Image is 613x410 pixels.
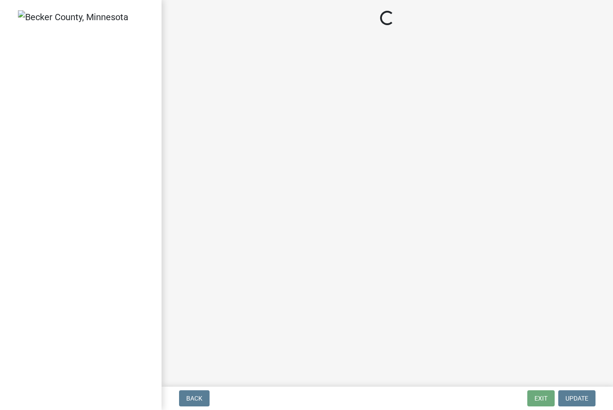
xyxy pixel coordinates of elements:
[18,10,128,24] img: Becker County, Minnesota
[565,395,588,402] span: Update
[527,390,555,406] button: Exit
[558,390,595,406] button: Update
[186,395,202,402] span: Back
[179,390,210,406] button: Back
